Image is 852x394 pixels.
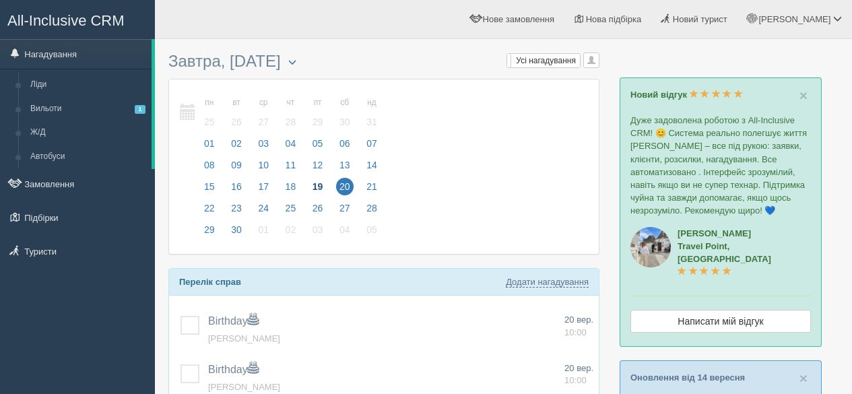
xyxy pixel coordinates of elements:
[483,14,554,24] span: Нове замовлення
[282,156,300,174] span: 11
[228,97,245,108] small: вт
[363,199,381,217] span: 28
[24,121,152,145] a: Ж/Д
[332,179,358,201] a: 20
[630,310,811,333] a: Написати мій відгук
[224,179,249,201] a: 16
[336,113,354,131] span: 30
[630,372,745,383] a: Оновлення від 14 вересня
[363,97,381,108] small: нд
[135,105,145,114] span: 1
[201,135,218,152] span: 01
[251,201,276,222] a: 24
[564,362,593,387] a: 20 вер. 10:00
[251,158,276,179] a: 10
[564,327,587,337] span: 10:00
[305,158,331,179] a: 12
[506,277,589,288] a: Додати нагадування
[224,158,249,179] a: 09
[363,113,381,131] span: 31
[309,221,327,238] span: 03
[758,14,830,24] span: [PERSON_NAME]
[24,73,152,97] a: Ліди
[564,363,593,373] span: 20 вер.
[255,156,272,174] span: 10
[251,179,276,201] a: 17
[282,178,300,195] span: 18
[305,222,331,244] a: 03
[309,97,327,108] small: пт
[201,113,218,131] span: 25
[201,156,218,174] span: 08
[228,135,245,152] span: 02
[336,97,354,108] small: сб
[201,199,218,217] span: 22
[673,14,727,24] span: Новий турист
[305,201,331,222] a: 26
[278,179,304,201] a: 18
[7,12,125,29] span: All-Inclusive CRM
[363,156,381,174] span: 14
[282,97,300,108] small: чт
[208,333,280,343] a: [PERSON_NAME]
[332,90,358,136] a: сб 30
[201,221,218,238] span: 29
[332,158,358,179] a: 13
[251,90,276,136] a: ср 27
[564,375,587,385] span: 10:00
[255,135,272,152] span: 03
[359,136,381,158] a: 07
[363,221,381,238] span: 05
[564,314,593,339] a: 20 вер. 10:00
[197,201,222,222] a: 22
[255,221,272,238] span: 01
[564,315,593,325] span: 20 вер.
[332,136,358,158] a: 06
[630,90,743,100] a: Новий відгук
[208,364,259,375] a: Birthday
[359,90,381,136] a: нд 31
[309,156,327,174] span: 12
[282,135,300,152] span: 04
[224,201,249,222] a: 23
[363,178,381,195] span: 21
[208,382,280,392] span: [PERSON_NAME]
[197,158,222,179] a: 08
[278,90,304,136] a: чт 28
[799,88,808,102] button: Close
[208,315,259,327] a: Birthday
[255,113,272,131] span: 27
[255,199,272,217] span: 24
[197,136,222,158] a: 01
[255,97,272,108] small: ср
[282,221,300,238] span: 02
[278,222,304,244] a: 02
[336,178,354,195] span: 20
[799,370,808,386] span: ×
[359,222,381,244] a: 05
[278,136,304,158] a: 04
[332,222,358,244] a: 04
[799,371,808,385] button: Close
[278,158,304,179] a: 11
[228,221,245,238] span: 30
[332,201,358,222] a: 27
[251,222,276,244] a: 01
[359,201,381,222] a: 28
[197,222,222,244] a: 29
[224,90,249,136] a: вт 26
[336,135,354,152] span: 06
[228,178,245,195] span: 16
[309,113,327,131] span: 29
[359,179,381,201] a: 21
[201,178,218,195] span: 15
[282,113,300,131] span: 28
[586,14,642,24] span: Нова підбірка
[197,179,222,201] a: 15
[24,97,152,121] a: Вильоти1
[228,113,245,131] span: 26
[678,228,771,277] a: [PERSON_NAME]Travel Point, [GEOGRAPHIC_DATA]
[201,97,218,108] small: пн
